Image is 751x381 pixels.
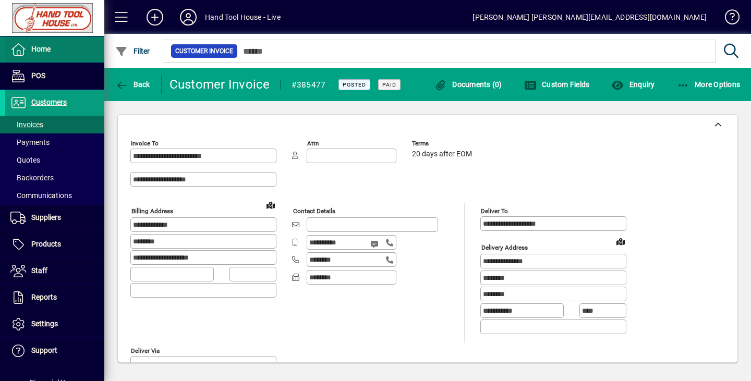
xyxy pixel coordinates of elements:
a: Products [5,231,104,257]
span: Home [31,45,51,53]
button: Profile [172,8,205,27]
button: Add [138,8,172,27]
a: POS [5,63,104,89]
span: Support [31,346,57,354]
a: Invoices [5,116,104,133]
mat-label: Deliver via [131,347,160,354]
span: Documents (0) [434,80,502,89]
span: Customer Invoice [175,46,233,56]
a: Settings [5,311,104,337]
span: Quotes [10,156,40,164]
span: Reports [31,293,57,301]
span: Backorders [10,174,54,182]
a: Reports [5,285,104,311]
button: Send SMS [363,231,388,256]
span: Payments [10,138,50,146]
span: 20 days after EOM [412,150,472,158]
span: Communications [10,191,72,200]
span: Custom Fields [524,80,590,89]
span: Suppliers [31,213,61,222]
span: Staff [31,266,47,275]
span: Products [31,240,61,248]
a: Quotes [5,151,104,169]
mat-label: Attn [307,140,319,147]
span: Posted [343,81,366,88]
span: Paid [382,81,396,88]
a: View on map [612,233,629,250]
app-page-header-button: Back [104,75,162,94]
div: Customer Invoice [169,76,270,93]
button: More Options [674,75,743,94]
span: POS [31,71,45,80]
span: Terms [412,140,475,147]
button: Custom Fields [522,75,592,94]
button: Back [113,75,153,94]
span: Settings [31,319,58,328]
mat-label: Invoice To [131,140,159,147]
a: Payments [5,133,104,151]
button: Enquiry [609,75,657,94]
span: Filter [115,47,150,55]
span: Enquiry [611,80,655,89]
div: #385477 [292,77,326,93]
button: Documents (0) [432,75,505,94]
div: Hand Tool House - Live [205,9,281,26]
button: Filter [113,42,153,60]
a: Home [5,36,104,63]
span: Back [115,80,150,89]
a: Suppliers [5,205,104,231]
a: Staff [5,258,104,284]
span: Invoices [10,120,43,129]
span: More Options [677,80,741,89]
mat-label: Deliver To [481,207,508,215]
a: Backorders [5,169,104,187]
a: Knowledge Base [717,2,738,36]
div: [PERSON_NAME] [PERSON_NAME][EMAIL_ADDRESS][DOMAIN_NAME] [473,9,707,26]
a: Support [5,338,104,364]
a: Communications [5,187,104,204]
span: Customers [31,98,67,106]
a: View on map [262,196,279,213]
